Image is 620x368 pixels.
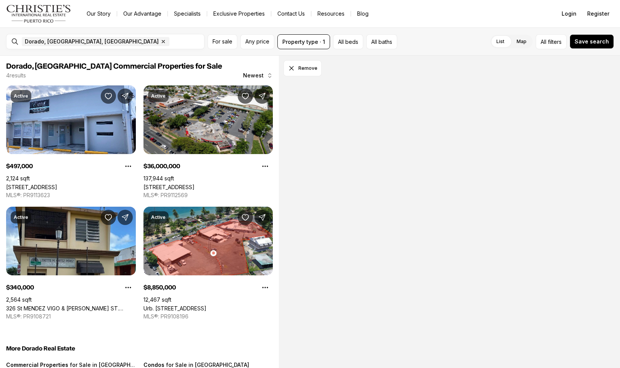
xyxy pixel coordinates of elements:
[143,362,164,368] p: Condos
[575,39,609,45] span: Save search
[333,34,363,49] button: All beds
[557,6,581,21] button: Login
[240,34,274,49] button: Any price
[121,159,136,174] button: Property options
[258,159,273,174] button: Property options
[118,210,133,225] button: Share Property
[311,8,351,19] a: Resources
[101,88,116,104] button: Save Property: 304 MENDEZ VIGO
[14,214,28,220] p: Active
[6,63,222,70] span: Dorado, [GEOGRAPHIC_DATA] Commercial Properties for Sale
[6,72,26,79] p: 4 results
[168,8,207,19] a: Specialists
[245,39,269,45] span: Any price
[101,210,116,225] button: Save Property: 326 St MENDEZ VIGO & BAILEN ST. PUEBLO WARD
[143,184,195,190] a: 693- KM.8 AVE, DORADO PR, 00646
[14,93,28,99] p: Active
[6,184,57,190] a: 304 MENDEZ VIGO, DORADO PR, 00646
[243,72,264,79] span: Newest
[121,280,136,295] button: Property options
[81,8,117,19] a: Our Story
[583,6,614,21] button: Register
[6,305,136,312] a: 326 St MENDEZ VIGO & BAILEN ST. PUEBLO WARD, DORADO PR, 00646
[351,8,375,19] a: Blog
[208,34,237,49] button: For sale
[213,39,232,45] span: For sale
[283,60,322,76] button: Dismiss drawing
[117,8,167,19] a: Our Advantage
[587,11,609,17] span: Register
[548,38,562,46] span: filters
[541,38,546,46] span: All
[164,362,249,368] p: for Sale in [GEOGRAPHIC_DATA]
[570,34,614,49] button: Save search
[254,210,270,225] button: Share Property
[238,68,277,83] button: Newest
[207,8,271,19] a: Exclusive Properties
[151,93,166,99] p: Active
[490,35,510,48] label: List
[238,210,253,225] button: Save Property: Urb. Sardinera Beach E99 CALLE E
[271,8,311,19] button: Contact Us
[6,362,153,368] a: Commercial Properties for Sale in [GEOGRAPHIC_DATA]
[277,34,330,49] button: Property type · 1
[143,305,206,312] a: Urb. Sardinera Beach E99 CALLE E, DORADO PR, 00646
[118,88,133,104] button: Share Property
[25,39,159,45] span: Dorado, [GEOGRAPHIC_DATA], [GEOGRAPHIC_DATA]
[258,280,273,295] button: Property options
[151,214,166,220] p: Active
[68,362,153,368] p: for Sale in [GEOGRAPHIC_DATA]
[6,345,273,352] h5: More Dorado Real Estate
[6,5,71,23] img: logo
[143,362,249,368] a: Condos for Sale in [GEOGRAPHIC_DATA]
[536,34,567,49] button: Allfilters
[366,34,397,49] button: All baths
[238,88,253,104] button: Save Property: 693- KM.8 AVE
[6,362,68,368] p: Commercial Properties
[510,35,533,48] label: Map
[254,88,270,104] button: Share Property
[562,11,577,17] span: Login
